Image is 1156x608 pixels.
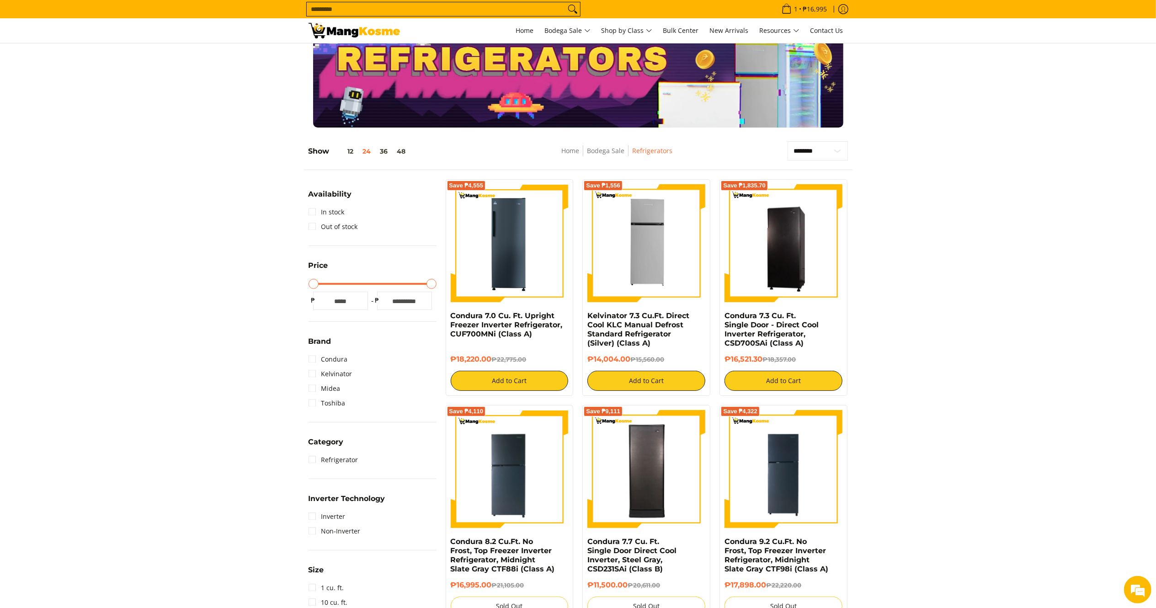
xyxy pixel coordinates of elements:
a: Bodega Sale [540,18,595,43]
span: Save ₱1,556 [586,183,620,188]
a: Condura 7.3 Cu. Ft. Single Door - Direct Cool Inverter Refrigerator, CSD700SAi (Class A) [724,311,819,347]
del: ₱15,560.00 [630,356,664,363]
button: Add to Cart [587,371,705,391]
span: Resources [760,25,799,37]
a: Contact Us [806,18,848,43]
span: Availability [309,191,352,198]
a: In stock [309,205,345,219]
span: Category [309,438,344,446]
a: Condura 8.2 Cu.Ft. No Frost, Top Freezer Inverter Refrigerator, Midnight Slate Gray CTF88i (Class A) [451,537,555,573]
a: Kelvinator 7.3 Cu.Ft. Direct Cool KLC Manual Defrost Standard Refrigerator (Silver) (Class A) [587,311,689,347]
button: 48 [393,148,410,155]
span: Price [309,262,328,269]
a: Shop by Class [597,18,657,43]
img: Condura 7.7 Cu. Ft. Single Door Direct Cool Inverter, Steel Gray, CSD231SAi (Class B) [587,411,705,527]
a: Bodega Sale [587,146,624,155]
summary: Open [309,438,344,453]
a: Home [511,18,538,43]
summary: Open [309,262,328,276]
span: Brand [309,338,331,345]
span: Bodega Sale [545,25,591,37]
span: 1 [793,6,799,12]
img: Bodega Sale Refrigerator l Mang Kosme: Home Appliances Warehouse Sale [309,23,400,38]
textarea: Type your message and hit 'Enter' [5,250,174,282]
nav: Breadcrumbs [497,145,736,166]
button: 36 [376,148,393,155]
h6: ₱18,220.00 [451,355,569,364]
h6: ₱14,004.00 [587,355,705,364]
h6: ₱17,898.00 [724,581,842,590]
del: ₱20,611.00 [628,581,660,589]
summary: Open [309,495,385,509]
h6: ₱11,500.00 [587,581,705,590]
a: Condura 7.7 Cu. Ft. Single Door Direct Cool Inverter, Steel Gray, CSD231SAi (Class B) [587,537,677,573]
a: Refrigerator [309,453,358,467]
img: Condura 7.0 Cu. Ft. Upright Freezer Inverter Refrigerator, CUF700MNi (Class A) [451,184,569,302]
span: Save ₱9,111 [586,409,620,414]
h6: ₱16,995.00 [451,581,569,590]
a: New Arrivals [705,18,753,43]
span: Save ₱1,835.70 [723,183,766,188]
a: Resources [755,18,804,43]
span: Size [309,566,324,574]
img: Condura 8.2 Cu.Ft. No Frost, Top Freezer Inverter Refrigerator, Midnight Slate Gray CTF88i (Class A) [451,410,569,528]
img: Kelvinator 7.3 Cu.Ft. Direct Cool KLC Manual Defrost Standard Refrigerator (Silver) (Class A) [587,184,705,302]
span: Home [516,26,534,35]
a: Out of stock [309,219,358,234]
span: Inverter Technology [309,495,385,502]
a: Condura 9.2 Cu.Ft. No Frost, Top Freezer Inverter Refrigerator, Midnight Slate Gray CTF98i (Class A) [724,537,828,573]
h5: Show [309,147,410,156]
nav: Main Menu [409,18,848,43]
summary: Open [309,191,352,205]
a: Kelvinator [309,367,352,381]
a: Midea [309,381,341,396]
summary: Open [309,566,324,581]
span: ₱ [309,296,318,305]
a: Condura 7.0 Cu. Ft. Upright Freezer Inverter Refrigerator, CUF700MNi (Class A) [451,311,563,338]
div: Minimize live chat window [150,5,172,27]
span: Bulk Center [663,26,699,35]
a: Non-Inverter [309,524,361,539]
span: ₱ [373,296,382,305]
a: Refrigerators [632,146,672,155]
span: Shop by Class [602,25,652,37]
del: ₱22,220.00 [766,581,801,589]
span: New Arrivals [710,26,749,35]
h6: ₱16,521.30 [724,355,842,364]
span: Save ₱4,322 [723,409,757,414]
img: Condura 9.2 Cu.Ft. No Frost, Top Freezer Inverter Refrigerator, Midnight Slate Gray CTF98i (Class A) [724,410,842,528]
span: Contact Us [810,26,843,35]
summary: Open [309,338,331,352]
div: Chat with us now [48,51,154,63]
del: ₱18,357.00 [762,356,796,363]
span: • [779,4,830,14]
span: We're online! [53,115,126,208]
button: 12 [330,148,358,155]
button: Add to Cart [724,371,842,391]
span: ₱16,995 [802,6,829,12]
del: ₱21,105.00 [492,581,524,589]
a: 1 cu. ft. [309,581,344,595]
a: Toshiba [309,396,346,411]
a: Bulk Center [659,18,703,43]
del: ₱22,775.00 [492,356,527,363]
button: Search [565,2,580,16]
button: 24 [358,148,376,155]
a: Home [561,146,579,155]
img: Condura 7.3 Cu. Ft. Single Door - Direct Cool Inverter Refrigerator, CSD700SAi (Class A) [724,186,842,301]
span: Save ₱4,110 [449,409,484,414]
a: Inverter [309,509,346,524]
button: Add to Cart [451,371,569,391]
span: Save ₱4,555 [449,183,484,188]
a: Condura [309,352,348,367]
